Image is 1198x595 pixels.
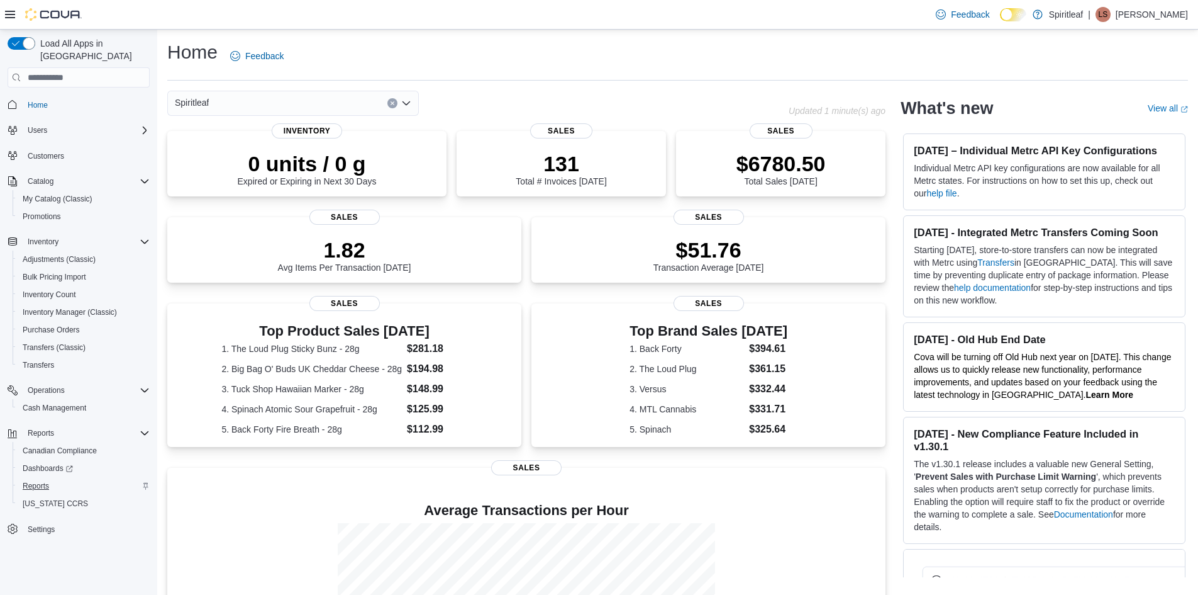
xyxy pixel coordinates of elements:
a: Settings [23,522,60,537]
span: Sales [309,296,380,311]
button: Clear input [387,98,397,108]
span: Settings [28,524,55,535]
span: Transfers [18,358,150,373]
span: Customers [28,151,64,161]
dt: 3. Tuck Shop Hawaiian Marker - 28g [221,383,402,395]
span: Inventory Count [23,290,76,300]
button: Transfers [13,356,155,374]
a: Inventory Count [18,287,81,302]
span: Inventory [272,123,342,139]
a: Canadian Compliance [18,443,102,458]
span: Settings [23,521,150,537]
button: Settings [3,520,155,538]
button: Catalog [23,174,58,189]
button: Reports [3,424,155,442]
span: Purchase Orders [23,325,80,335]
span: Inventory [28,237,58,247]
h3: Top Brand Sales [DATE] [630,324,787,339]
span: Adjustments (Classic) [18,252,150,267]
span: Feedback [951,8,989,21]
span: LS [1099,7,1108,22]
dd: $125.99 [407,402,467,417]
button: My Catalog (Classic) [13,190,155,208]
dt: 4. Spinach Atomic Sour Grapefruit - 28g [221,403,402,416]
p: Starting [DATE], store-to-store transfers can now be integrated with Metrc using in [GEOGRAPHIC_D... [914,244,1175,307]
dt: 3. Versus [630,383,744,395]
a: View allExternal link [1148,103,1188,113]
a: Promotions [18,209,66,224]
dd: $394.61 [749,341,787,356]
span: Users [23,123,150,138]
span: Sales [674,210,744,225]
p: The v1.30.1 release includes a valuable new General Setting, ' ', which prevents sales when produ... [914,458,1175,533]
span: Load All Apps in [GEOGRAPHIC_DATA] [35,37,150,62]
button: Inventory Count [13,286,155,303]
button: Reports [23,426,59,441]
dt: 2. The Loud Plug [630,363,744,375]
div: Total # Invoices [DATE] [516,151,606,186]
span: Home [28,100,48,110]
div: Transaction Average [DATE] [653,237,764,273]
button: Promotions [13,208,155,225]
a: Adjustments (Classic) [18,252,101,267]
button: Open list of options [401,98,411,108]
span: [US_STATE] CCRS [23,499,88,509]
a: Dashboards [18,461,78,476]
span: Promotions [18,209,150,224]
a: Home [23,98,53,113]
h2: What's new [901,98,993,118]
button: Operations [3,382,155,399]
span: Canadian Compliance [23,446,97,456]
strong: Prevent Sales with Purchase Limit Warning [916,472,1096,482]
h3: [DATE] - Integrated Metrc Transfers Coming Soon [914,226,1175,239]
span: Inventory Count [18,287,150,302]
button: Inventory [23,234,64,249]
span: Cash Management [18,400,150,416]
span: Catalog [23,174,150,189]
span: Inventory Manager (Classic) [18,305,150,320]
h3: [DATE] - Old Hub End Date [914,333,1175,346]
p: Spiritleaf [1049,7,1083,22]
button: Purchase Orders [13,321,155,339]
span: Dashboards [18,461,150,476]
dd: $332.44 [749,382,787,397]
a: Transfers (Classic) [18,340,91,355]
dd: $194.98 [407,361,467,377]
h3: [DATE] - New Compliance Feature Included in v1.30.1 [914,428,1175,453]
p: $51.76 [653,237,764,263]
span: Transfers (Classic) [18,340,150,355]
h3: [DATE] – Individual Metrc API Key Configurations [914,144,1175,157]
a: Purchase Orders [18,322,85,337]
button: Inventory Manager (Classic) [13,303,155,321]
button: Customers [3,147,155,165]
a: [US_STATE] CCRS [18,496,93,511]
span: Operations [23,383,150,398]
span: Inventory [23,234,150,249]
span: Feedback [245,50,284,62]
span: Washington CCRS [18,496,150,511]
span: Dark Mode [1000,21,1001,22]
span: Spiritleaf [175,95,209,110]
p: [PERSON_NAME] [1116,7,1188,22]
span: Dashboards [23,463,73,473]
span: Cash Management [23,403,86,413]
dt: 4. MTL Cannabis [630,403,744,416]
span: Promotions [23,212,61,222]
img: Cova [25,8,82,21]
button: Home [3,95,155,113]
p: 131 [516,151,606,176]
span: My Catalog (Classic) [18,191,150,207]
button: Users [3,122,155,139]
span: Inventory Manager (Classic) [23,307,117,317]
dt: 5. Spinach [630,423,744,436]
button: Reports [13,477,155,495]
a: Feedback [225,43,289,69]
h3: Top Product Sales [DATE] [221,324,467,339]
span: Sales [491,460,562,475]
a: help file [926,188,957,198]
span: Reports [23,426,150,441]
button: Bulk Pricing Import [13,268,155,286]
p: Individual Metrc API key configurations are now available for all Metrc states. For instructions ... [914,162,1175,200]
a: Transfers [977,258,1014,268]
button: Catalog [3,173,155,190]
